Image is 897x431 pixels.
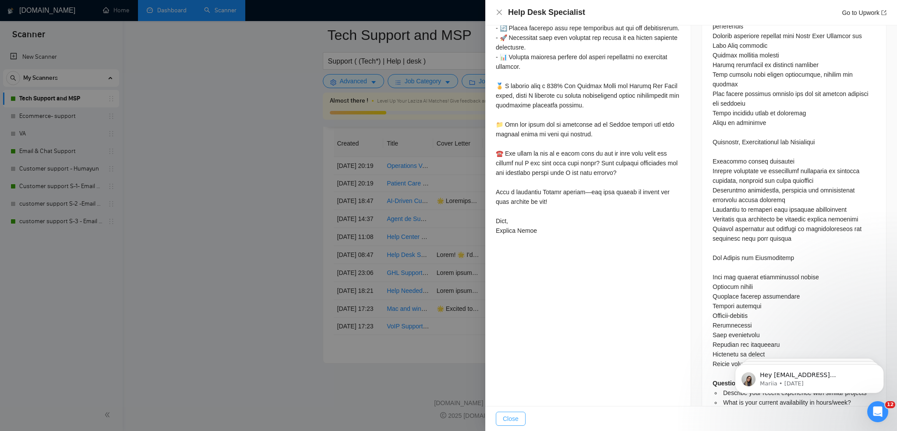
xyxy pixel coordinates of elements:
[508,7,585,18] h4: Help Desk Specialist
[881,10,886,15] span: export
[867,401,888,422] iframe: Intercom live chat
[722,346,897,407] iframe: Intercom notifications message
[842,9,886,16] a: Go to Upworkexport
[496,412,526,426] button: Close
[496,9,503,16] span: close
[503,414,519,424] span: Close
[496,9,503,16] button: Close
[713,380,745,387] strong: Questions:
[885,401,895,408] span: 12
